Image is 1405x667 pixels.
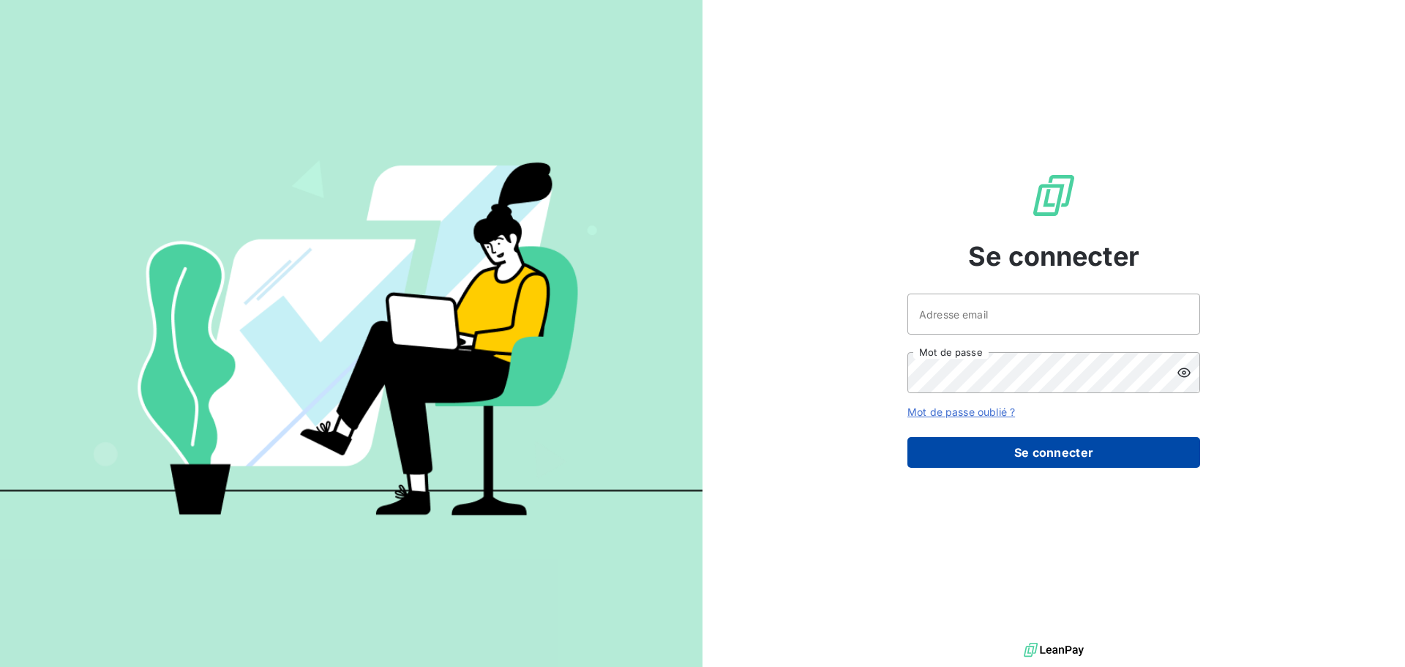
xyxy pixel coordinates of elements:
[907,406,1015,418] a: Mot de passe oublié ?
[1024,639,1084,661] img: logo
[907,294,1200,335] input: placeholder
[907,437,1200,468] button: Se connecter
[1030,172,1077,219] img: Logo LeanPay
[968,236,1139,276] span: Se connecter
